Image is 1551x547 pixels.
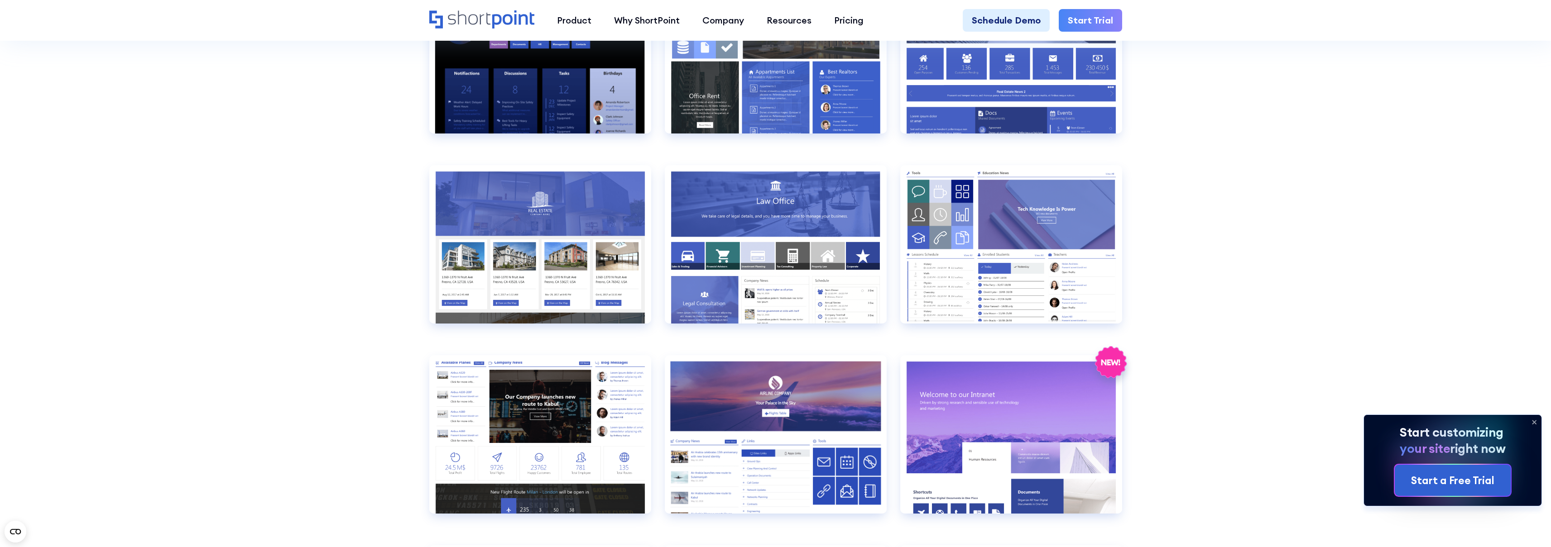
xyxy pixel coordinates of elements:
[1059,9,1122,32] a: Start Trial
[1411,473,1494,488] div: Start a Free Trial
[755,9,823,32] a: Resources
[823,9,875,32] a: Pricing
[900,355,1122,532] a: Enterprise 1
[429,165,651,342] a: Documents 3
[900,165,1122,342] a: Employees Directory 2
[429,10,535,30] a: Home
[665,165,887,342] a: Employees Directory 1
[557,14,591,27] div: Product
[691,9,755,32] a: Company
[767,14,812,27] div: Resources
[665,355,887,532] a: Employees Directory 4
[963,9,1050,32] a: Schedule Demo
[702,14,744,27] div: Company
[546,9,603,32] a: Product
[614,14,680,27] div: Why ShortPoint
[1395,465,1511,496] a: Start a Free Trial
[1506,504,1551,547] iframe: Chat Widget
[5,521,26,542] button: Open CMP widget
[834,14,864,27] div: Pricing
[429,355,651,532] a: Employees Directory 3
[603,9,691,32] a: Why ShortPoint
